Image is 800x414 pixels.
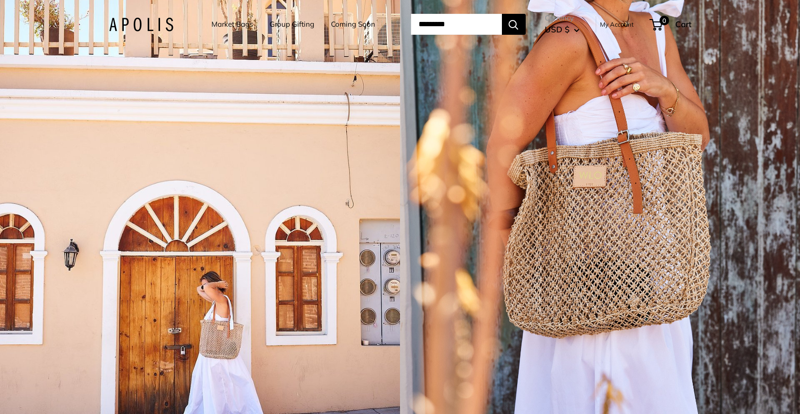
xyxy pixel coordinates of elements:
a: Market Bags [211,18,253,31]
a: My Account [600,19,634,30]
button: Search [502,14,526,35]
button: USD $ [545,22,580,37]
input: Search... [411,14,502,35]
span: 0 [659,16,669,25]
a: 0 Cart [650,17,691,32]
span: USD $ [545,24,570,34]
img: Apolis [109,18,173,31]
span: Cart [675,19,691,29]
span: Currency [545,11,580,25]
a: Coming Soon [331,18,375,31]
a: Group Gifting [270,18,314,31]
